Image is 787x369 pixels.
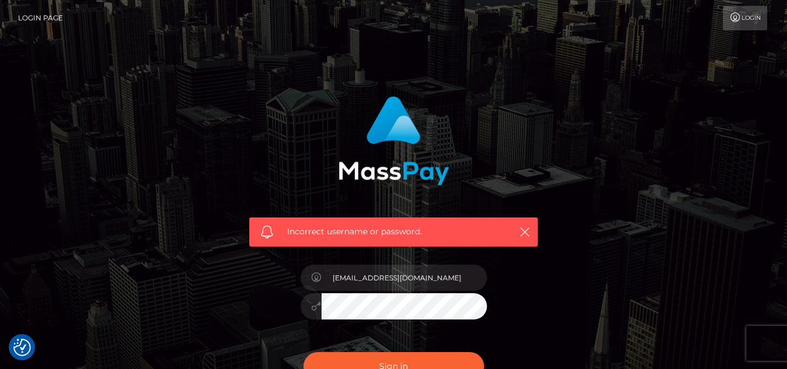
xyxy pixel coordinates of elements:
span: Incorrect username or password. [287,226,500,238]
button: Consent Preferences [13,339,31,356]
a: Login [723,6,767,30]
a: Login Page [18,6,63,30]
img: Revisit consent button [13,339,31,356]
input: Username... [322,265,487,291]
img: MassPay Login [338,96,449,185]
